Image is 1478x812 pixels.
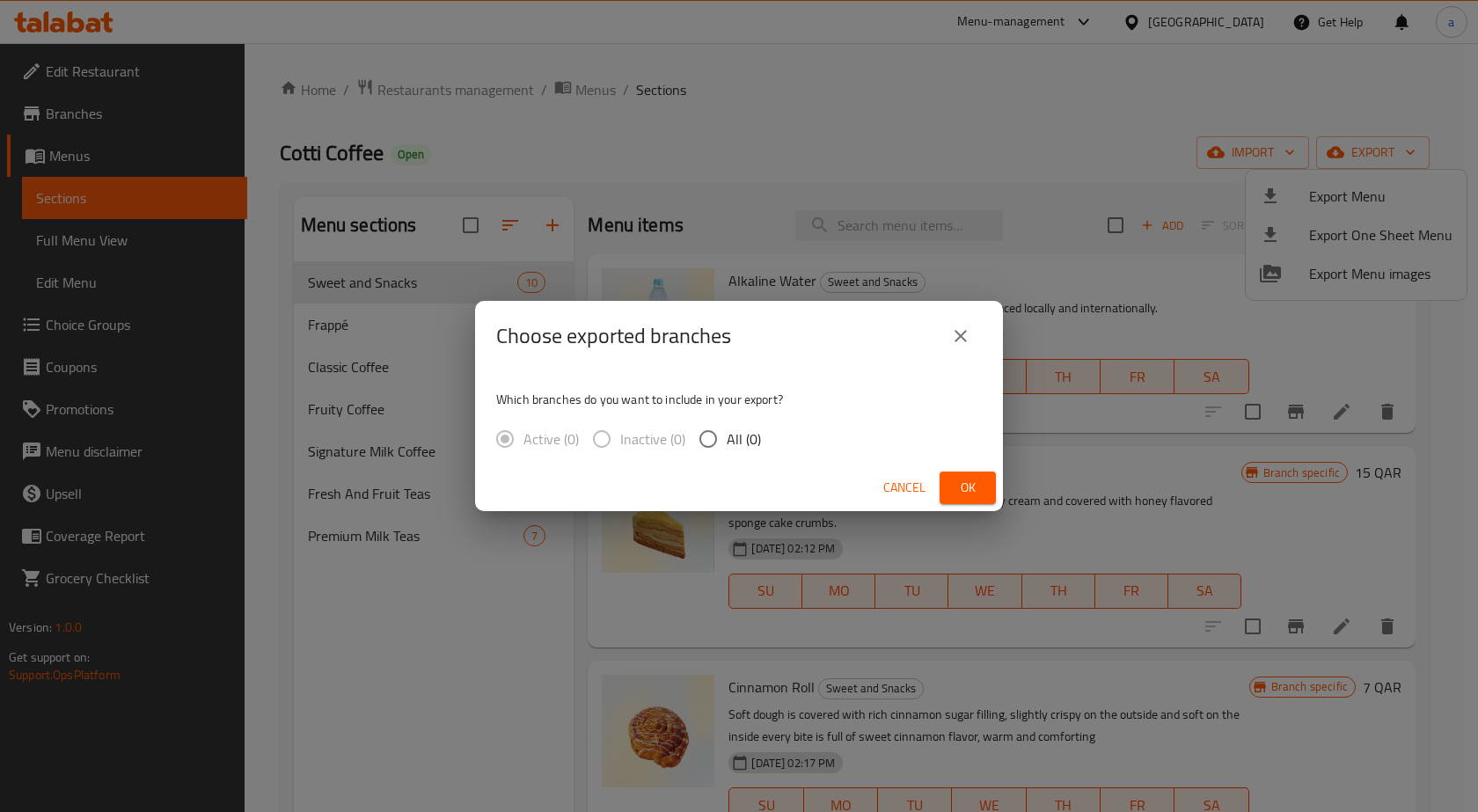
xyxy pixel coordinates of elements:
[883,477,926,499] span: Cancel
[496,322,731,350] h2: Choose exported branches
[620,428,685,450] span: Inactive (0)
[940,472,996,504] button: Ok
[727,428,761,450] span: All (0)
[954,477,982,499] span: Ok
[876,472,933,504] button: Cancel
[523,428,579,450] span: Active (0)
[940,315,982,357] button: close
[496,391,982,408] p: Which branches do you want to include in your export?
